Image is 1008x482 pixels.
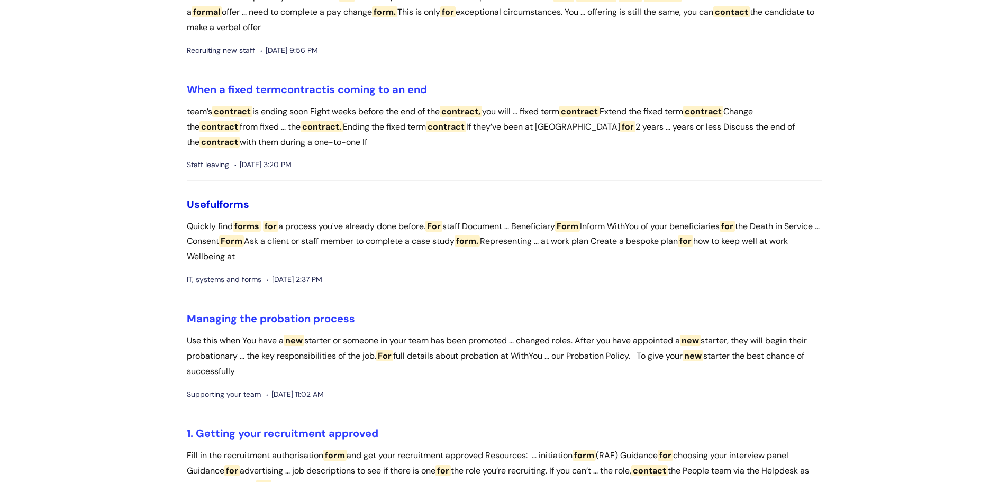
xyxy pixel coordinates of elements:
a: Usefulforms [187,197,249,211]
span: [DATE] 9:56 PM [260,44,318,57]
span: form. [455,235,480,247]
a: 1. Getting your recruitment approved [187,426,378,440]
p: team’s is ending soon Eight weeks before the end of the you will ... fixed term Extend the fixed ... [187,104,822,150]
span: [DATE] 3:20 PM [234,158,292,171]
p: Use this when You have a starter or someone in your team has been promoted ... changed roles. Aft... [187,333,822,379]
span: for [678,235,693,247]
a: Managing the probation process [187,312,355,325]
span: contract [683,106,723,117]
span: Recruiting new staff [187,44,255,57]
span: for [440,6,456,17]
span: contract [559,106,600,117]
span: forms [219,197,249,211]
span: contract [199,121,240,132]
span: contract. [301,121,343,132]
span: contract [212,106,252,117]
span: for [435,465,451,476]
span: new [284,335,304,346]
a: When a fixed termcontractis coming to an end [187,83,427,96]
span: for [224,465,240,476]
span: formal [192,6,222,17]
p: Quickly find a process you've already done before. staff Document ... Beneficiary Inform WithYou ... [187,219,822,265]
span: form. [372,6,397,17]
span: For [425,221,442,232]
span: for [658,450,673,461]
span: contact [631,465,668,476]
span: forms [233,221,261,232]
span: Form [555,221,580,232]
span: contract [426,121,466,132]
span: [DATE] 2:37 PM [267,273,322,286]
span: contract [199,137,240,148]
span: form [323,450,347,461]
span: Form [219,235,244,247]
span: for [263,221,278,232]
span: [DATE] 11:02 AM [266,388,324,401]
span: form [573,450,596,461]
span: contact [713,6,750,17]
span: contract [281,83,326,96]
span: new [680,335,701,346]
span: contract, [440,106,482,117]
span: IT, systems and forms [187,273,261,286]
span: new [683,350,703,361]
span: Staff leaving [187,158,229,171]
span: for [720,221,735,232]
span: For [376,350,393,361]
span: for [620,121,635,132]
span: Supporting your team [187,388,261,401]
